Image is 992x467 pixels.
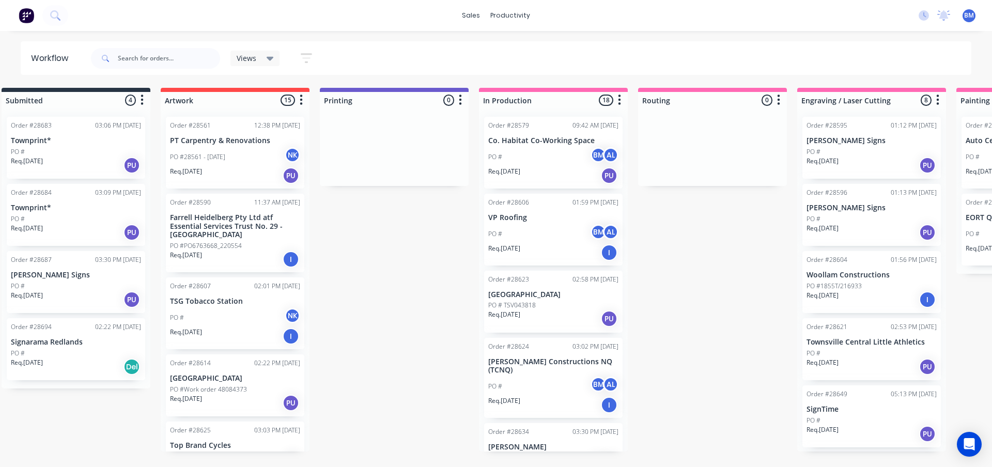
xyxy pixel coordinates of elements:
[807,358,839,367] p: Req. [DATE]
[11,224,43,233] p: Req. [DATE]
[891,390,937,399] div: 05:13 PM [DATE]
[95,322,141,332] div: 02:22 PM [DATE]
[254,198,300,207] div: 11:37 AM [DATE]
[488,357,618,375] p: [PERSON_NAME] Constructions NQ (TCNQ)
[488,167,520,176] p: Req. [DATE]
[919,224,936,241] div: PU
[891,322,937,332] div: 02:53 PM [DATE]
[118,48,220,69] input: Search for orders...
[807,282,862,291] p: PO #1855T/216933
[283,395,299,411] div: PU
[807,121,847,130] div: Order #28595
[807,349,820,358] p: PO #
[254,426,300,435] div: 03:03 PM [DATE]
[802,117,941,179] div: Order #2859501:12 PM [DATE][PERSON_NAME] SignsPO #Req.[DATE]PU
[802,318,941,380] div: Order #2862102:53 PM [DATE]Townsville Central Little AthleticsPO #Req.[DATE]PU
[166,277,304,349] div: Order #2860702:01 PM [DATE]TSG Tobacco StationPO #NKReq.[DATE]I
[572,427,618,437] div: 03:30 PM [DATE]
[807,224,839,233] p: Req. [DATE]
[123,224,140,241] div: PU
[807,188,847,197] div: Order #28596
[488,396,520,406] p: Req. [DATE]
[95,255,141,264] div: 03:30 PM [DATE]
[591,377,606,392] div: BM
[807,255,847,264] div: Order #28604
[488,136,618,145] p: Co. Habitat Co-Working Space
[283,251,299,268] div: I
[591,147,606,163] div: BM
[572,121,618,130] div: 09:42 AM [DATE]
[802,184,941,246] div: Order #2859601:13 PM [DATE][PERSON_NAME] SignsPO #Req.[DATE]PU
[591,224,606,240] div: BM
[166,194,304,272] div: Order #2859011:37 AM [DATE]Farrell Heidelberg Pty Ltd atf Essential Services Trust No. 29 - [GEOG...
[488,290,618,299] p: [GEOGRAPHIC_DATA]
[170,213,300,239] p: Farrell Heidelberg Pty Ltd atf Essential Services Trust No. 29 - [GEOGRAPHIC_DATA]
[891,255,937,264] div: 01:56 PM [DATE]
[170,251,202,260] p: Req. [DATE]
[601,244,617,261] div: I
[802,385,941,447] div: Order #2864905:13 PM [DATE]SignTimePO #Req.[DATE]PU
[11,271,141,279] p: [PERSON_NAME] Signs
[807,322,847,332] div: Order #28621
[807,390,847,399] div: Order #28649
[488,152,502,162] p: PO #
[254,282,300,291] div: 02:01 PM [DATE]
[601,310,617,327] div: PU
[7,117,145,179] div: Order #2868303:06 PM [DATE]Townprint*PO #Req.[DATE]PU
[11,147,25,157] p: PO #
[485,8,535,23] div: productivity
[7,251,145,313] div: Order #2868703:30 PM [DATE][PERSON_NAME] SignsPO #Req.[DATE]PU
[166,117,304,189] div: Order #2856112:38 PM [DATE]PT Carpentry & RenovationsPO #28561 - [DATE]NKReq.[DATE]PU
[11,157,43,166] p: Req. [DATE]
[601,397,617,413] div: I
[603,224,618,240] div: AL
[11,188,52,197] div: Order #28684
[285,308,300,323] div: NK
[95,121,141,130] div: 03:06 PM [DATE]
[170,359,211,368] div: Order #28614
[919,359,936,375] div: PU
[488,244,520,253] p: Req. [DATE]
[11,282,25,291] p: PO #
[123,291,140,308] div: PU
[170,374,300,383] p: [GEOGRAPHIC_DATA]
[919,426,936,442] div: PU
[488,301,536,310] p: PO # TSV043818
[601,167,617,184] div: PU
[488,275,529,284] div: Order #28623
[7,184,145,246] div: Order #2868403:09 PM [DATE]Townprint*PO #Req.[DATE]PU
[807,214,820,224] p: PO #
[11,121,52,130] div: Order #28683
[170,167,202,176] p: Req. [DATE]
[484,338,623,418] div: Order #2862403:02 PM [DATE][PERSON_NAME] Constructions NQ (TCNQ)PO #BMALReq.[DATE]I
[919,157,936,174] div: PU
[484,271,623,333] div: Order #2862302:58 PM [DATE][GEOGRAPHIC_DATA]PO # TSV043818Req.[DATE]PU
[11,204,141,212] p: Townprint*
[802,251,941,313] div: Order #2860401:56 PM [DATE]Woollam ConstructionsPO #1855T/216933Req.[DATE]I
[11,338,141,347] p: Signarama Redlands
[170,241,242,251] p: PO #PO6763668_220554
[170,385,247,394] p: PO #Work order 48084373
[166,354,304,416] div: Order #2861402:22 PM [DATE][GEOGRAPHIC_DATA]PO #Work order 48084373Req.[DATE]PU
[11,214,25,224] p: PO #
[254,121,300,130] div: 12:38 PM [DATE]
[170,426,211,435] div: Order #28625
[572,198,618,207] div: 01:59 PM [DATE]
[254,359,300,368] div: 02:22 PM [DATE]
[807,416,820,425] p: PO #
[170,297,300,306] p: TSG Tobacco Station
[170,394,202,403] p: Req. [DATE]
[11,349,25,358] p: PO #
[11,358,43,367] p: Req. [DATE]
[603,377,618,392] div: AL
[170,198,211,207] div: Order #28590
[488,213,618,222] p: VP Roofing
[807,271,937,279] p: Woollam Constructions
[488,121,529,130] div: Order #28579
[807,425,839,434] p: Req. [DATE]
[966,229,980,239] p: PO #
[7,318,145,380] div: Order #2869402:22 PM [DATE]Signarama RedlandsPO #Req.[DATE]Del
[488,382,502,391] p: PO #
[807,157,839,166] p: Req. [DATE]
[488,443,618,452] p: [PERSON_NAME]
